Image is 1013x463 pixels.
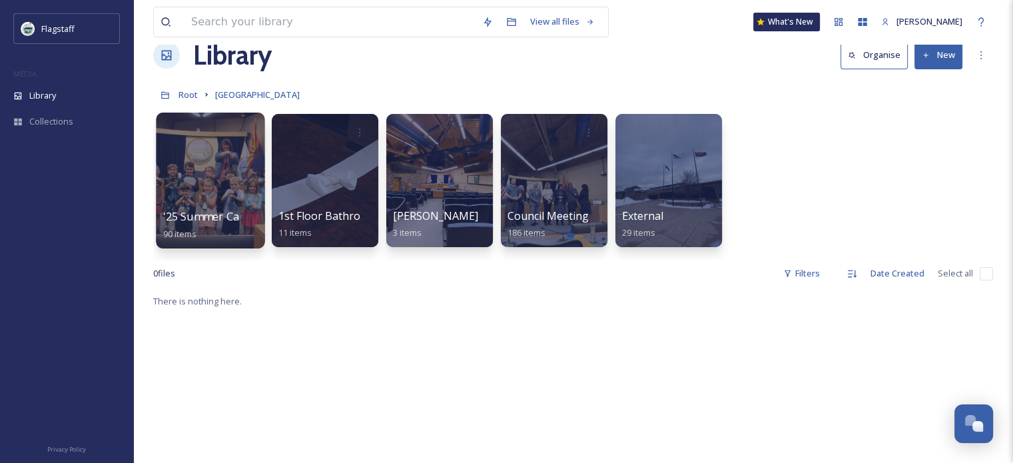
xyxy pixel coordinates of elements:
[278,209,533,223] span: 1st Floor Bathroom Remodel TP Cutting Ceremony
[47,440,86,456] a: Privacy Policy
[523,9,601,35] a: View all files
[954,404,993,443] button: Open Chat
[215,89,300,101] span: [GEOGRAPHIC_DATA]
[153,295,242,307] span: There is nothing here.
[193,35,272,75] a: Library
[278,227,312,238] span: 11 items
[777,260,827,286] div: Filters
[393,209,478,223] span: [PERSON_NAME]
[507,209,589,223] span: Council Meeting
[507,210,589,238] a: Council Meeting186 items
[29,115,73,128] span: Collections
[393,210,478,238] a: [PERSON_NAME]3 items
[178,89,198,101] span: Root
[41,23,75,35] span: Flagstaff
[13,69,37,79] span: MEDIA
[47,445,86,454] span: Privacy Policy
[278,210,533,238] a: 1st Floor Bathroom Remodel TP Cutting Ceremony11 items
[29,89,56,102] span: Library
[215,87,300,103] a: [GEOGRAPHIC_DATA]
[393,227,422,238] span: 3 items
[622,227,655,238] span: 29 items
[622,210,663,238] a: External29 items
[178,87,198,103] a: Root
[753,13,820,31] a: What's New
[184,7,476,37] input: Search your library
[896,15,962,27] span: [PERSON_NAME]
[841,41,908,69] button: Organise
[163,209,306,224] span: '25 Summer Camp Field Trip
[864,260,931,286] div: Date Created
[622,209,663,223] span: External
[21,22,35,35] img: images%20%282%29.jpeg
[914,41,962,69] button: New
[938,267,973,280] span: Select all
[507,227,545,238] span: 186 items
[153,267,175,280] span: 0 file s
[163,227,197,239] span: 90 items
[874,9,969,35] a: [PERSON_NAME]
[163,211,306,240] a: '25 Summer Camp Field Trip90 items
